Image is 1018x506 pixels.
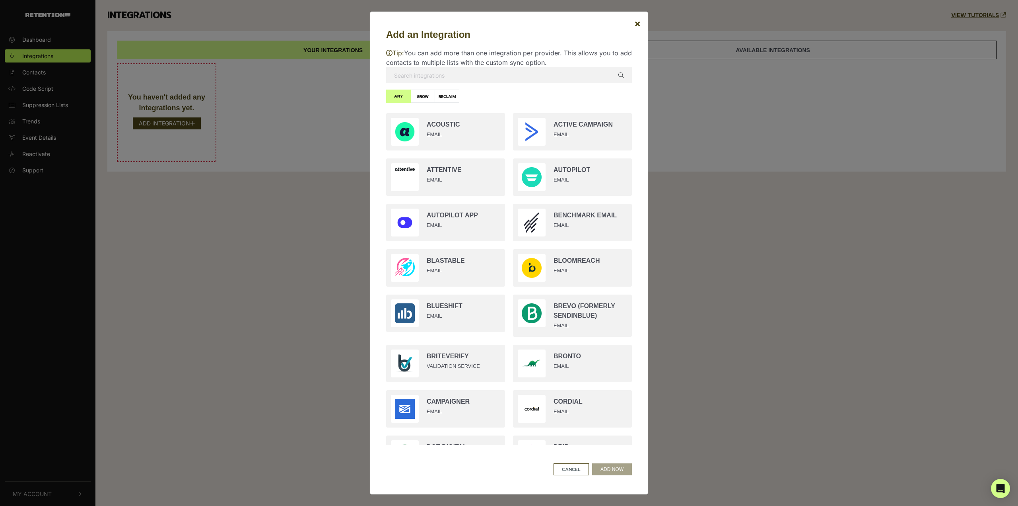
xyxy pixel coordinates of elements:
[410,90,435,103] label: GROW
[386,90,411,103] label: ANY
[386,67,632,83] input: Search integrations
[386,48,632,67] p: You can add more than one integration per provider. This allows you to add contacts to multiple l...
[628,12,647,35] button: Close
[634,18,641,29] span: ×
[386,27,632,42] h5: Add an Integration
[435,90,459,103] label: RECLAIM
[991,479,1010,498] div: Open Intercom Messenger
[386,49,404,57] span: Tip:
